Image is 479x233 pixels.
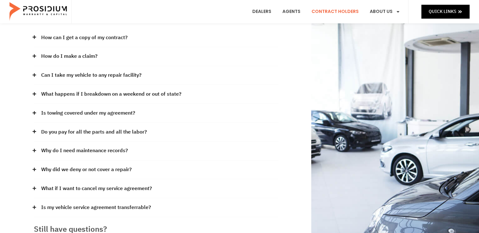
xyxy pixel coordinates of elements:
div: Is my vehicle service agreement transferrable? [34,198,278,217]
div: What if I want to cancel my service agreement? [34,179,278,198]
div: Do you pay for all the parts and all the labor? [34,123,278,142]
div: How do I make a claim? [34,47,278,66]
a: Why do I need maintenance records? [41,146,128,155]
a: How do I make a claim? [41,52,98,61]
div: What happens if I breakdown on a weekend or out of state? [34,85,278,104]
a: Do you pay for all the parts and all the labor? [41,128,147,137]
a: How can I get a copy of my contract? [41,33,128,42]
a: Can I take my vehicle to any repair facility? [41,71,142,80]
a: What if I want to cancel my service agreement? [41,184,152,193]
div: Why do I need maintenance records? [34,141,278,160]
a: Why did we deny or not cover a repair? [41,165,132,174]
div: Is towing covered under my agreement? [34,104,278,123]
div: Can I take my vehicle to any repair facility? [34,66,278,85]
a: What happens if I breakdown on a weekend or out of state? [41,90,181,99]
a: Is my vehicle service agreement transferrable? [41,203,151,212]
div: Why did we deny or not cover a repair? [34,160,278,179]
a: Is towing covered under my agreement? [41,109,135,118]
span: Quick Links [429,8,456,15]
a: Quick Links [421,5,470,18]
div: How can I get a copy of my contract? [34,28,278,47]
